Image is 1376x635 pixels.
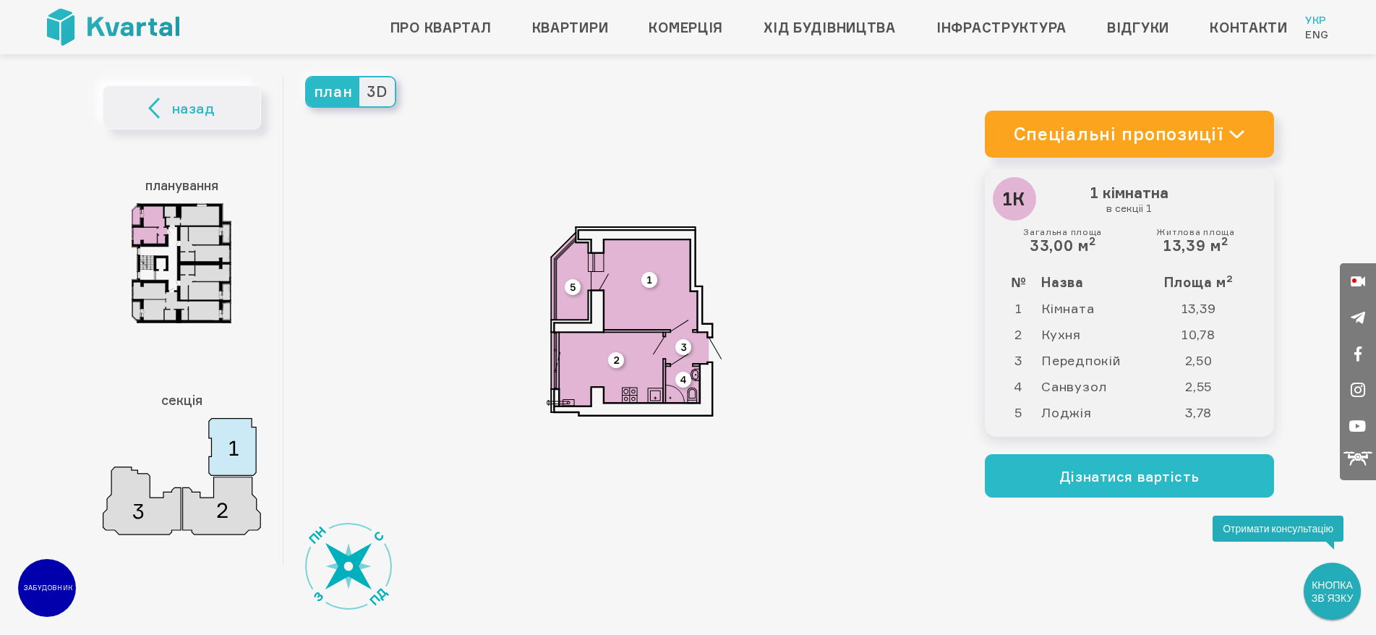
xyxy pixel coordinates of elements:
[1305,27,1329,42] a: Eng
[1040,321,1148,347] td: Кухня
[993,177,1036,221] div: 1К
[1040,373,1148,399] td: Санвузол
[996,321,1041,347] td: 2
[1149,347,1262,373] td: 2,50
[24,584,73,592] text: ЗАБУДОВНИК
[47,9,179,46] img: Kvartal
[996,295,1041,321] td: 1
[1040,347,1148,373] td: Передпокій
[1149,321,1262,347] td: 10,78
[996,181,1262,218] h3: 1 кімнатна
[1000,202,1259,215] small: в секціі 1
[1149,269,1262,295] th: Площа м
[936,16,1067,39] a: Інфраструктура
[985,454,1274,498] button: Дізнатися вартість
[1305,13,1329,27] a: Укр
[307,77,360,106] span: план
[1089,234,1096,248] sup: 2
[18,559,76,617] a: ЗАБУДОВНИК
[1023,227,1102,237] small: Загальна площа
[103,385,261,414] h3: секція
[1040,269,1148,295] th: Назва
[1213,516,1343,542] div: Отримати консультацію
[1040,399,1148,425] td: Лоджія
[390,16,492,39] a: Про квартал
[996,373,1041,399] td: 4
[1023,227,1102,255] div: 33,00 м
[1107,16,1169,39] a: Відгуки
[172,98,215,119] span: назад
[1226,273,1234,284] sup: 2
[996,399,1041,425] td: 5
[764,16,896,39] a: Хід будівництва
[1149,295,1262,321] td: 13,39
[547,226,722,417] img: Квартира 1К
[996,269,1041,295] th: №
[103,85,261,129] button: назад
[532,16,609,39] a: Квартири
[985,111,1274,158] a: Спеціальні пропозиції
[1210,16,1288,39] a: Контакти
[1156,227,1234,255] div: 13,39 м
[103,171,261,200] h3: планування
[1221,234,1228,248] sup: 2
[649,16,723,39] a: Комерція
[359,77,394,106] span: 3D
[1149,373,1262,399] td: 2,55
[1040,295,1148,321] td: Кімната
[1305,564,1359,618] div: КНОПКА ЗВ`ЯЗКУ
[1156,227,1234,237] small: Житлова площа
[1149,399,1262,425] td: 3,78
[996,347,1041,373] td: 3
